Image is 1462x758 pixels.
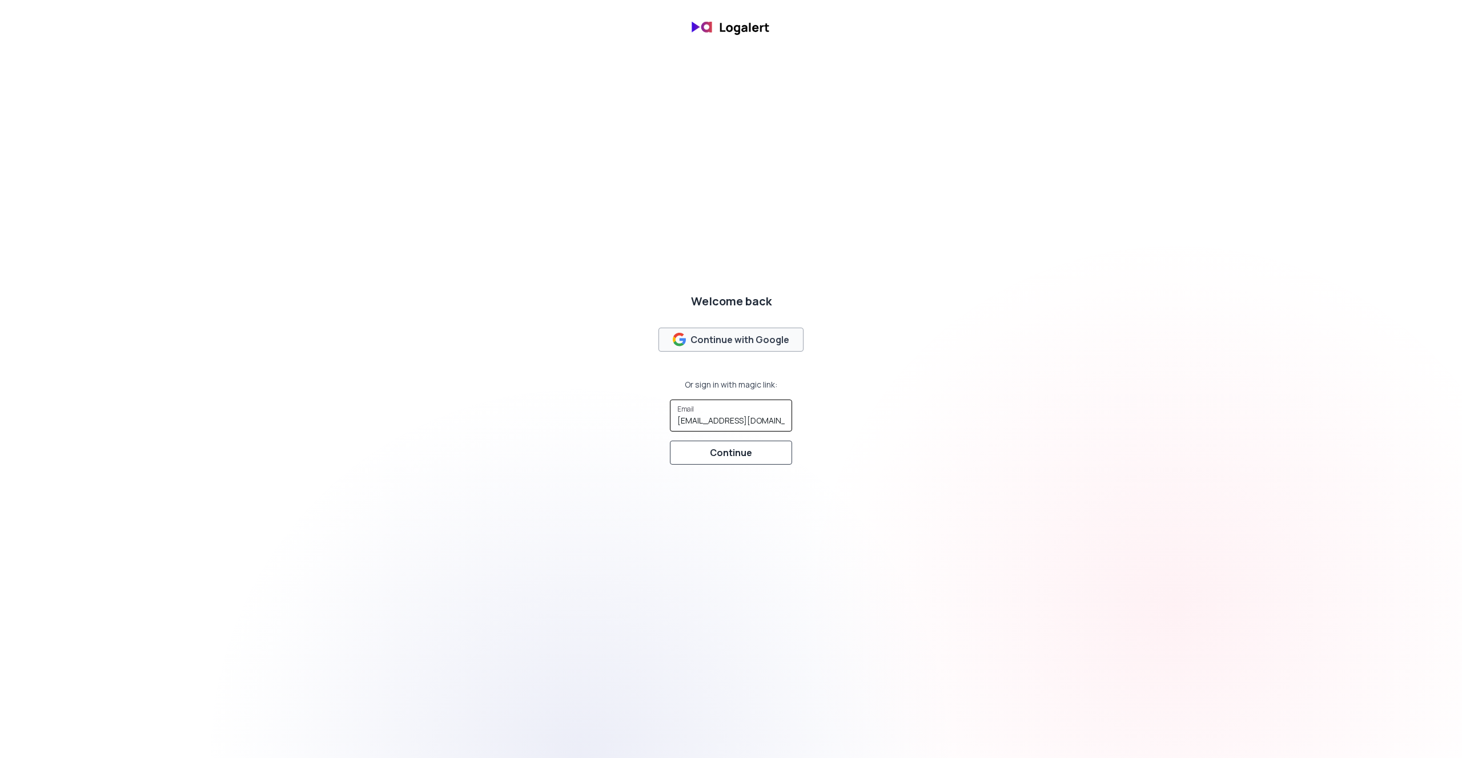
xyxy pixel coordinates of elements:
img: banner logo [685,14,777,41]
button: Continue [670,441,792,465]
label: Email [677,404,698,414]
div: Continue [710,446,752,459]
input: Email [677,415,785,426]
button: Continue with Google [658,328,804,352]
div: Welcome back [691,293,772,309]
div: Or sign in with magic link: [685,379,777,390]
div: Continue with Google [673,333,790,346]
